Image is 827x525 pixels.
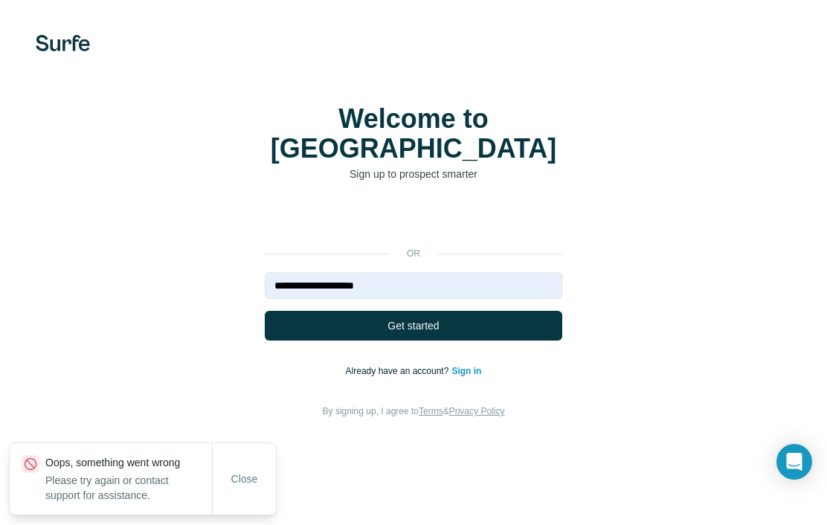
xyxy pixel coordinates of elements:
img: Surfe's logo [36,36,90,52]
div: Google でログイン。新しいタブで開きます [265,204,562,237]
span: Already have an account? [346,367,452,377]
span: Get started [387,319,439,334]
p: Sign up to prospect smarter [265,167,562,182]
button: Close [221,466,268,493]
p: or [390,248,437,261]
a: Privacy Policy [449,407,505,417]
button: Get started [265,312,562,341]
span: Close [231,472,258,487]
a: Sign in [451,367,481,377]
iframe: [Googleでログイン]ボタン [257,204,570,237]
a: Terms [419,407,443,417]
p: Oops, something went wrong [45,456,212,471]
p: Please try again or contact support for assistance. [45,474,212,503]
h1: Welcome to [GEOGRAPHIC_DATA] [265,105,562,164]
div: Open Intercom Messenger [776,445,812,480]
span: By signing up, I agree to & [323,407,505,417]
